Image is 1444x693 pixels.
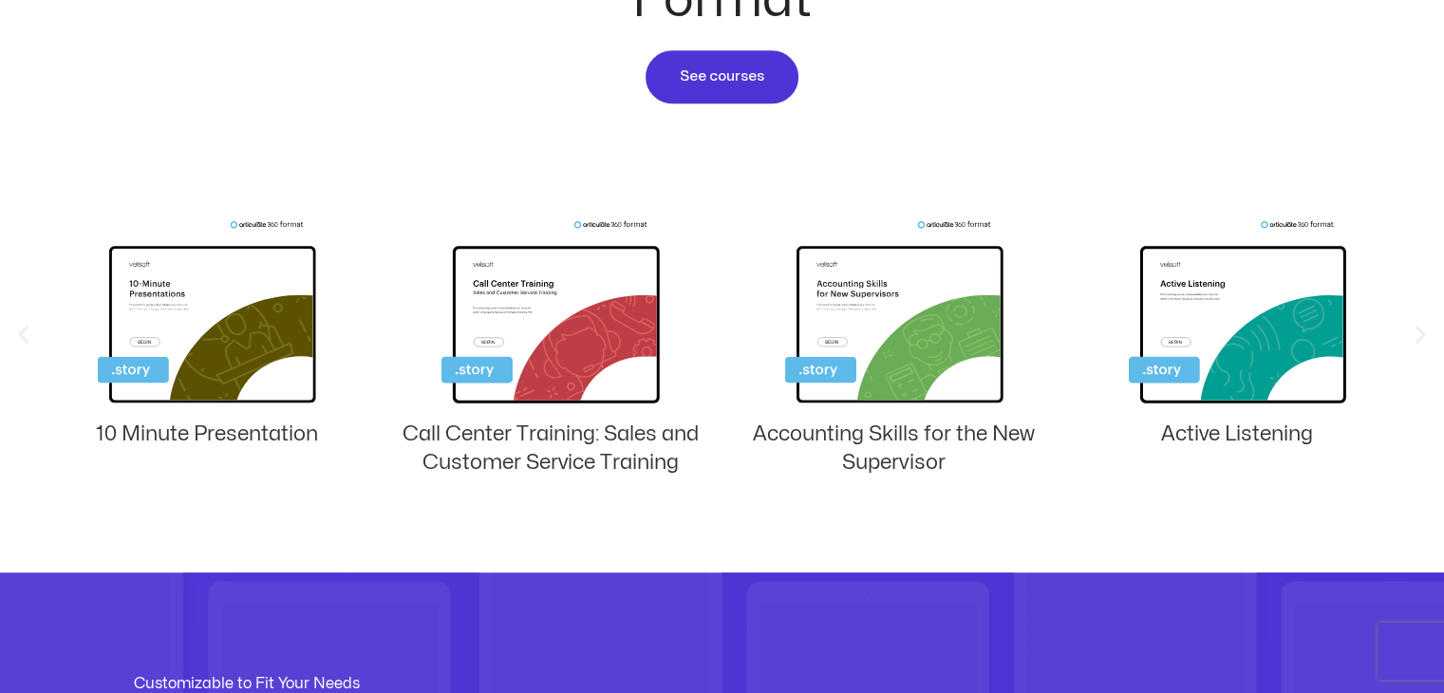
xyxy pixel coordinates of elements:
[403,423,699,474] a: Call Center Training: Sales and Customer Service Training
[1070,220,1404,478] div: 3 / 8
[1409,323,1433,346] div: Next slide
[727,220,1061,478] div: 2 / 8
[1161,423,1313,444] a: Active Listening
[644,48,800,105] a: See courses
[11,323,35,346] div: Previous slide
[680,66,764,88] span: See courses
[384,220,718,478] div: 1 / 8
[40,220,374,478] div: 8 / 8
[753,423,1035,474] a: Accounting Skills for the New Supervisor
[96,423,318,444] a: 10 Minute Presentation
